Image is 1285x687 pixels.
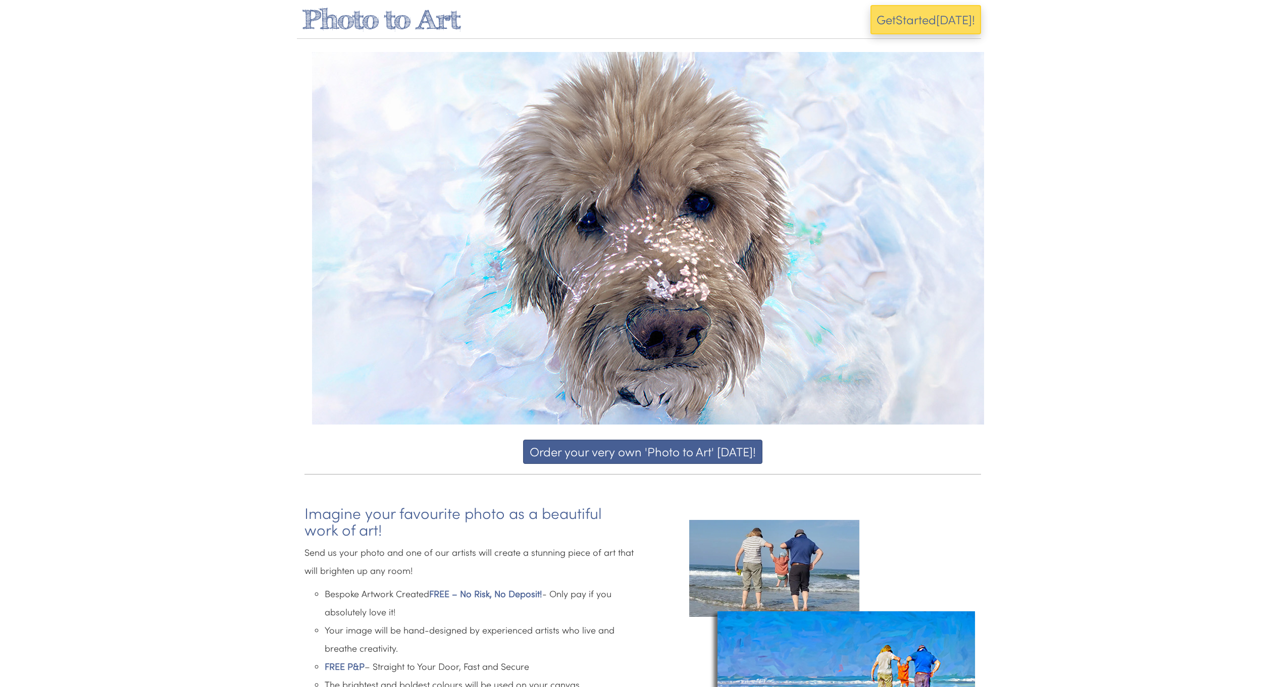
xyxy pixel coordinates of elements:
[523,440,762,464] button: Order your very own 'Photo to Art' [DATE]!
[877,11,896,28] span: Get
[429,588,542,600] span: FREE – No Risk, No Deposit!
[302,4,460,35] a: Photo to Art
[325,657,635,675] li: – Straight to Your Door, Fast and Secure
[325,621,635,657] li: Your image will be hand-designed by experienced artists who live and breathe creativity.
[922,11,936,28] span: ed
[312,52,984,425] img: 1-Dog.jpg
[325,585,635,621] li: Bespoke Artwork Created - Only pay if you absolutely love it!
[304,505,635,538] h3: Imagine your favourite photo as a beautiful work of art!
[304,543,635,579] p: Send us your photo and one of our artists will create a stunning piece of art that will brighten ...
[325,660,365,672] span: FREE P&P
[870,5,981,34] button: GetStarted[DATE]!
[304,440,981,464] a: Order your very own 'Photo to Art' [DATE]!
